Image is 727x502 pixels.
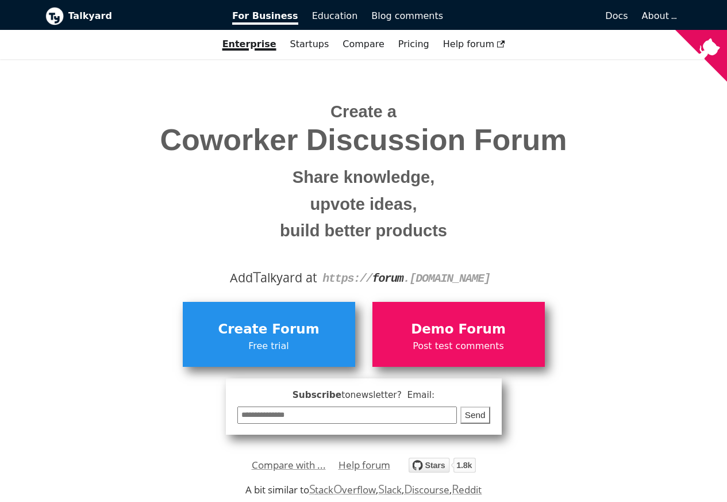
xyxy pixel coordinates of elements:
a: Startups [283,35,336,54]
a: Compare [343,39,384,49]
span: D [404,481,413,497]
div: Add alkyard at [54,268,674,288]
span: Free trial [189,339,349,354]
a: About [642,10,675,21]
span: Blog comments [371,10,443,21]
a: Talkyard logoTalkyard [45,7,217,25]
a: For Business [225,6,305,26]
button: Send [460,407,490,424]
a: Demo ForumPost test comments [372,302,545,366]
span: O [333,481,343,497]
small: build better products [54,217,674,244]
span: For Business [232,10,298,25]
a: Slack [378,483,401,496]
span: Coworker Discussion Forum [54,124,674,156]
span: T [253,266,261,287]
a: Docs [450,6,635,26]
img: talkyard.svg [409,458,476,473]
small: Share knowledge, [54,164,674,191]
a: Reddit [452,483,482,496]
a: Enterprise [216,35,283,54]
a: Education [305,6,365,26]
span: Create a [330,102,397,121]
a: Help forum [436,35,512,54]
a: StackOverflow [309,483,376,496]
span: Demo Forum [378,319,539,340]
span: Subscribe [237,388,490,403]
span: Create Forum [189,319,349,340]
span: to newsletter ? Email: [341,390,434,400]
a: Discourse [404,483,449,496]
a: Star debiki/talkyard on GitHub [409,459,476,476]
span: Education [312,10,358,21]
span: Docs [605,10,628,21]
img: Talkyard logo [45,7,64,25]
a: Blog comments [364,6,450,26]
a: Compare with ... [252,457,326,474]
a: Help forum [339,457,390,474]
b: Talkyard [68,9,217,24]
code: https:// . [DOMAIN_NAME] [322,272,490,285]
span: Post test comments [378,339,539,354]
strong: forum [372,272,403,285]
small: upvote ideas, [54,191,674,218]
a: Pricing [391,35,436,54]
span: R [452,481,459,497]
span: S [378,481,384,497]
span: S [309,481,316,497]
span: Help forum [443,39,505,49]
a: Create ForumFree trial [183,302,355,366]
